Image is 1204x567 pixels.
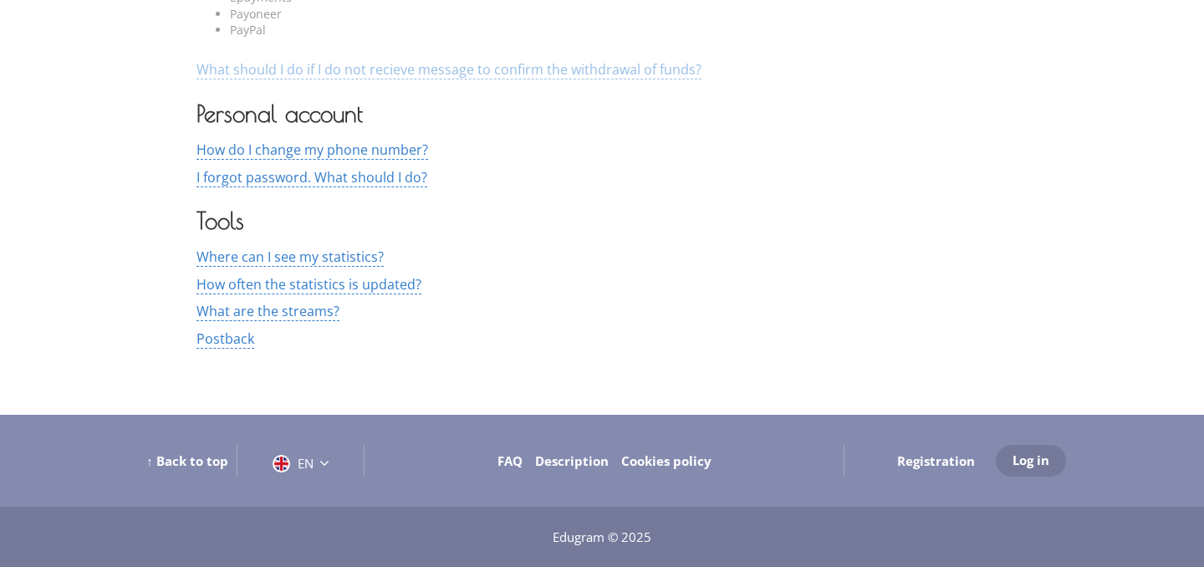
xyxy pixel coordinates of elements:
[196,170,427,185] button: I forgot password. What should I do?
[196,210,1008,231] h3: Tools
[897,452,975,469] a: Registration
[196,302,339,321] span: What are the streams?
[196,275,421,294] span: How often the statistics is updated?
[230,6,1008,23] li: Payoneer
[196,248,384,267] span: Where can I see my statistics?
[196,103,1008,124] h3: Personal account
[535,452,609,469] a: Description
[621,452,712,469] a: Cookies policy
[996,445,1066,477] button: Log in
[196,62,701,77] button: What should I do if I do not recieve message to confirm the withdrawal of funds?
[196,304,339,319] button: What are the streams?
[196,331,254,346] button: Postback
[196,329,254,349] span: Postback
[230,22,1008,38] li: PayPal
[298,455,314,472] span: EN
[146,452,228,469] a: ↑ Back to top
[196,277,421,292] button: How often the statistics is updated?
[79,529,1125,545] div: Edugram © 2025
[497,452,523,469] a: FAQ
[196,249,384,264] button: Where can I see my statistics?
[196,60,701,79] span: What should I do if I do not recieve message to confirm the withdrawal of funds?
[196,140,428,160] span: How do I change my phone number?
[196,142,428,157] button: How do I change my phone number?
[196,168,427,187] span: I forgot password. What should I do?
